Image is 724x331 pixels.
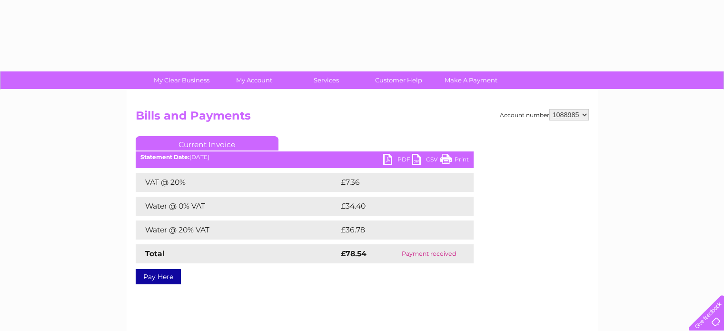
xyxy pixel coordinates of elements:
a: PDF [383,154,412,168]
div: [DATE] [136,154,474,160]
strong: £78.54 [341,249,367,258]
td: VAT @ 20% [136,173,338,192]
a: Current Invoice [136,136,278,150]
a: My Clear Business [142,71,221,89]
a: Make A Payment [432,71,510,89]
a: Pay Here [136,269,181,284]
a: CSV [412,154,440,168]
td: Water @ 20% VAT [136,221,338,240]
a: My Account [215,71,293,89]
td: Water @ 0% VAT [136,197,338,216]
a: Services [287,71,366,89]
td: £34.40 [338,197,455,216]
td: £36.78 [338,221,455,240]
td: Payment received [384,244,473,263]
b: Statement Date: [140,153,189,160]
strong: Total [145,249,165,258]
a: Customer Help [359,71,438,89]
a: Print [440,154,469,168]
h2: Bills and Payments [136,109,589,127]
div: Account number [500,109,589,120]
td: £7.36 [338,173,451,192]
